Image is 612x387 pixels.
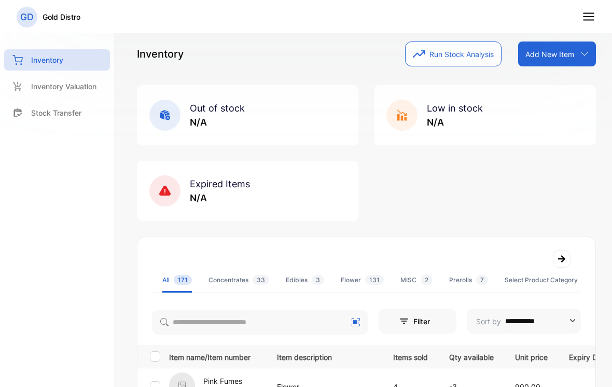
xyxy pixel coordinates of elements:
p: Item description [277,350,372,363]
p: Pink Fumes [203,376,242,386]
p: Items sold [393,350,428,363]
span: 33 [253,275,269,285]
p: Inventory Valuation [31,81,96,92]
div: Concentrates [208,275,269,285]
p: Gold Distro [43,11,80,22]
span: Low in stock [427,103,483,114]
span: 171 [174,275,192,285]
p: Qty available [449,350,494,363]
span: 7 [476,275,488,285]
span: 2 [421,275,433,285]
p: Item name/Item number [169,350,264,363]
div: MISC [400,275,433,285]
button: Sort by [467,309,581,334]
a: Stock Transfer [4,102,110,123]
div: Flower [341,275,384,285]
p: N/A [190,191,250,205]
p: Sort by [476,316,501,327]
div: All [162,275,192,285]
span: 3 [312,275,324,285]
a: Inventory [4,49,110,71]
p: Unit price [515,350,548,363]
p: N/A [190,115,245,129]
a: Inventory Valuation [4,76,110,97]
div: Prerolls [449,275,488,285]
p: Stock Transfer [31,107,81,118]
p: N/A [427,115,483,129]
div: Edibles [286,275,324,285]
span: Out of stock [190,103,245,114]
div: Select Product Category [505,275,602,285]
p: Inventory [137,46,184,62]
p: GD [20,10,34,24]
iframe: LiveChat chat widget [568,343,612,387]
p: Add New Item [525,49,574,60]
span: 131 [365,275,384,285]
span: Expired Items [190,178,250,189]
p: Inventory [31,54,63,65]
button: Run Stock Analysis [405,42,502,66]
